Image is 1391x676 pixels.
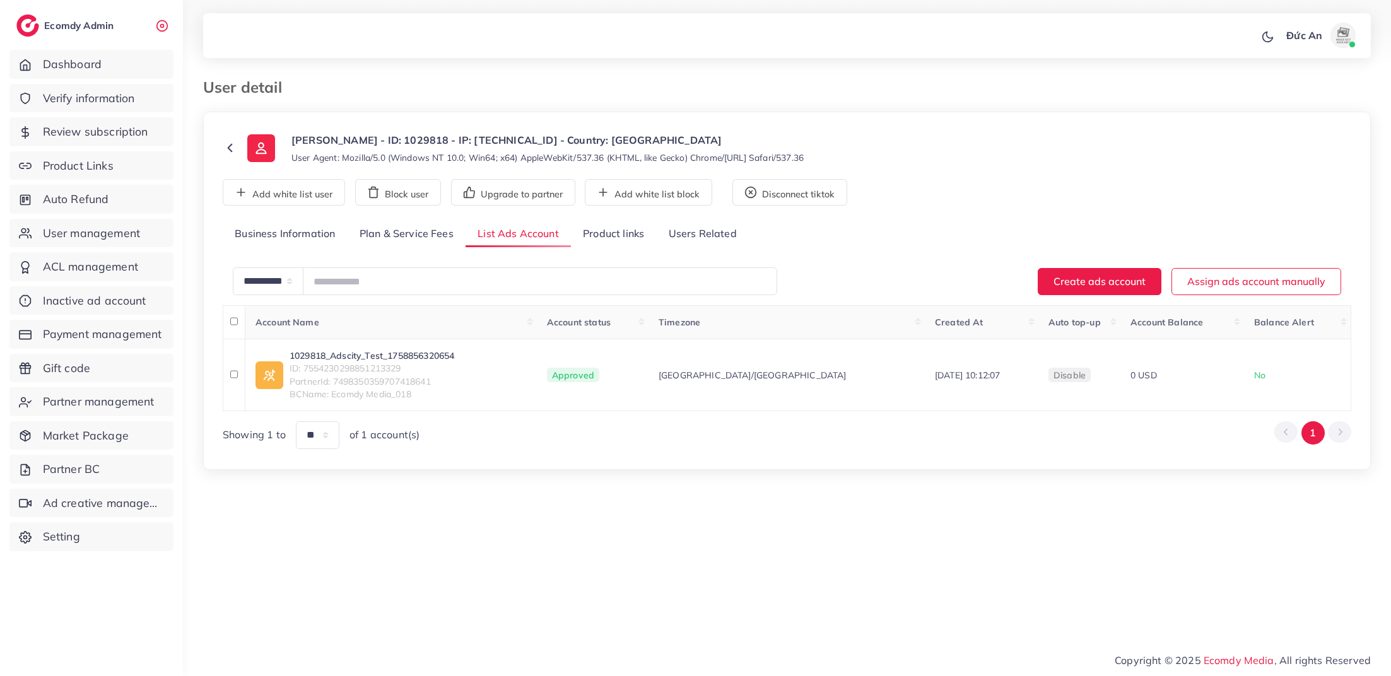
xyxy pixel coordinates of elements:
[1130,370,1157,381] span: 0 USD
[659,317,700,328] span: Timezone
[43,191,109,207] span: Auto Refund
[9,185,173,214] a: Auto Refund
[349,428,420,442] span: of 1 account(s)
[43,293,146,309] span: Inactive ad account
[43,90,135,107] span: Verify information
[9,320,173,349] a: Payment management
[547,368,599,383] span: Approved
[1254,370,1265,381] span: No
[1279,23,1361,48] a: Đức Anavatar
[1115,653,1371,668] span: Copyright © 2025
[547,317,611,328] span: Account status
[348,221,466,248] a: Plan & Service Fees
[9,387,173,416] a: Partner management
[43,326,162,342] span: Payment management
[43,158,114,174] span: Product Links
[255,317,319,328] span: Account Name
[1054,370,1086,381] span: disable
[1048,317,1101,328] span: Auto top-up
[451,179,575,206] button: Upgrade to partner
[9,354,173,383] a: Gift code
[290,349,454,362] a: 1029818_Adscity_Test_1758856320654
[9,421,173,450] a: Market Package
[290,375,454,388] span: PartnerId: 7498350359707418641
[935,370,1000,381] span: [DATE] 10:12:07
[203,78,292,96] h3: User detail
[9,286,173,315] a: Inactive ad account
[290,388,454,400] span: BCName: Ecomdy Media_018
[43,124,148,140] span: Review subscription
[290,362,454,375] span: ID: 7554230298851213329
[732,179,847,206] button: Disconnect tiktok
[656,221,748,248] a: Users Related
[43,259,138,275] span: ACL management
[43,393,155,410] span: Partner management
[9,455,173,484] a: Partner BC
[43,528,80,545] span: Setting
[1254,317,1314,328] span: Balance Alert
[43,56,102,73] span: Dashboard
[9,117,173,146] a: Review subscription
[1038,268,1161,295] button: Create ads account
[9,151,173,180] a: Product Links
[1204,654,1274,667] a: Ecomdy Media
[9,522,173,551] a: Setting
[9,84,173,113] a: Verify information
[43,461,100,477] span: Partner BC
[223,428,286,442] span: Showing 1 to
[1130,317,1203,328] span: Account Balance
[1171,268,1341,295] button: Assign ads account manually
[659,369,847,382] span: [GEOGRAPHIC_DATA]/[GEOGRAPHIC_DATA]
[43,360,90,376] span: Gift code
[223,221,348,248] a: Business Information
[43,225,140,242] span: User management
[9,489,173,518] a: Ad creative management
[935,317,983,328] span: Created At
[1274,653,1371,668] span: , All rights Reserved
[1274,421,1351,445] ul: Pagination
[571,221,656,248] a: Product links
[9,252,173,281] a: ACL management
[44,20,117,32] h2: Ecomdy Admin
[43,495,164,511] span: Ad creative management
[585,179,712,206] button: Add white list block
[1301,421,1325,445] button: Go to page 1
[291,151,804,164] small: User Agent: Mozilla/5.0 (Windows NT 10.0; Win64; x64) AppleWebKit/537.36 (KHTML, like Gecko) Chro...
[1330,23,1356,48] img: avatar
[291,132,804,148] p: [PERSON_NAME] - ID: 1029818 - IP: [TECHNICAL_ID] - Country: [GEOGRAPHIC_DATA]
[247,134,275,162] img: ic-user-info.36bf1079.svg
[43,428,129,444] span: Market Package
[16,15,117,37] a: logoEcomdy Admin
[355,179,441,206] button: Block user
[1286,28,1322,43] p: Đức An
[9,219,173,248] a: User management
[223,179,345,206] button: Add white list user
[9,50,173,79] a: Dashboard
[255,361,283,389] img: ic-ad-info.7fc67b75.svg
[466,221,571,248] a: List Ads Account
[16,15,39,37] img: logo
